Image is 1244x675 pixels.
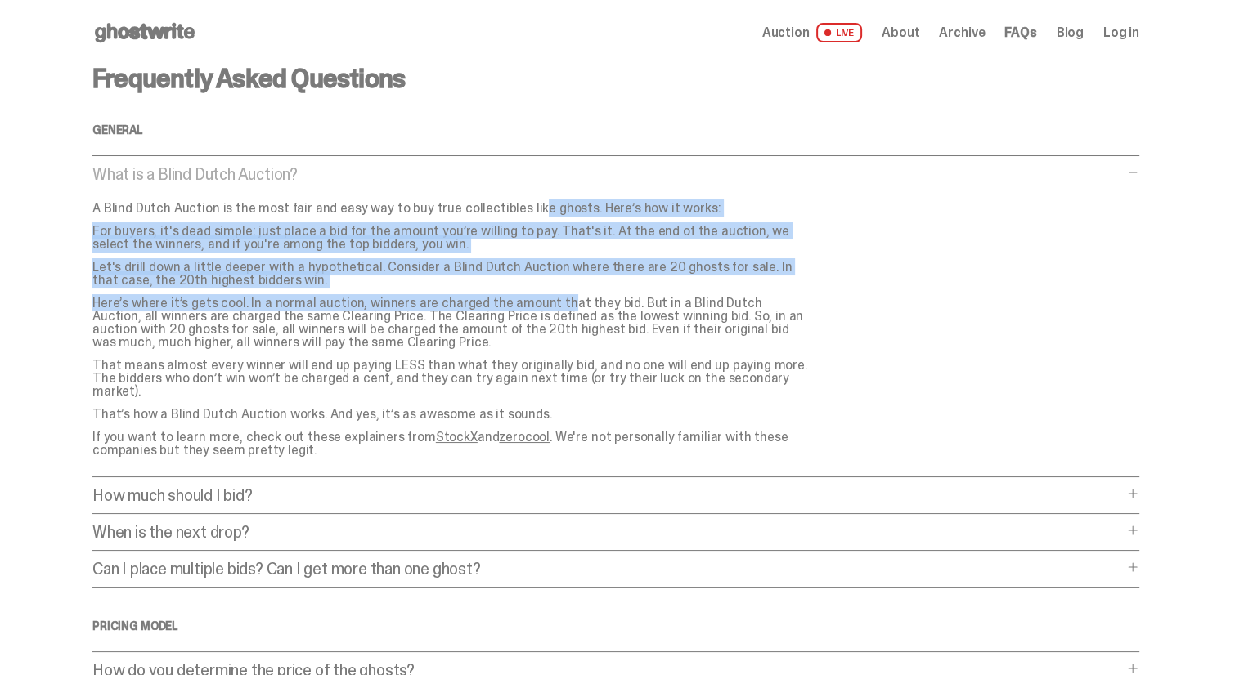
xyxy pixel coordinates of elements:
[92,408,812,421] p: That’s how a Blind Dutch Auction works. And yes, it’s as awesome as it sounds.
[816,23,863,42] span: LIVE
[92,225,812,251] p: For buyers, it's dead simple: just place a bid for the amount you’re willing to pay. That's it. A...
[92,297,812,349] p: Here’s where it’s gets cool. In a normal auction, winners are charged the amount that they bid. B...
[92,620,1139,632] h4: Pricing Model
[92,166,1123,182] p: What is a Blind Dutch Auction?
[92,561,1123,577] p: Can I place multiple bids? Can I get more than one ghost?
[1004,26,1036,39] a: FAQs
[92,524,1123,540] p: When is the next drop?
[1057,26,1084,39] a: Blog
[92,124,1139,136] h4: General
[92,487,1123,503] p: How much should I bid?
[762,23,862,42] a: Auction LIVE
[92,359,812,398] p: That means almost every winner will end up paying LESS than what they originally bid, and no one ...
[92,65,1139,92] h3: Frequently Asked Questions
[882,26,919,39] a: About
[499,428,550,445] a: zerocool
[92,431,812,457] p: If you want to learn more, check out these explainers from and . We're not personally familiar wi...
[1103,26,1139,39] a: Log in
[92,261,812,287] p: Let's drill down a little deeper with a hypothetical. Consider a Blind Dutch Auction where there ...
[939,26,985,39] a: Archive
[762,26,810,39] span: Auction
[92,202,812,215] p: A Blind Dutch Auction is the most fair and easy way to buy true collectibles like ghosts. Here’s ...
[436,428,478,445] a: StockX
